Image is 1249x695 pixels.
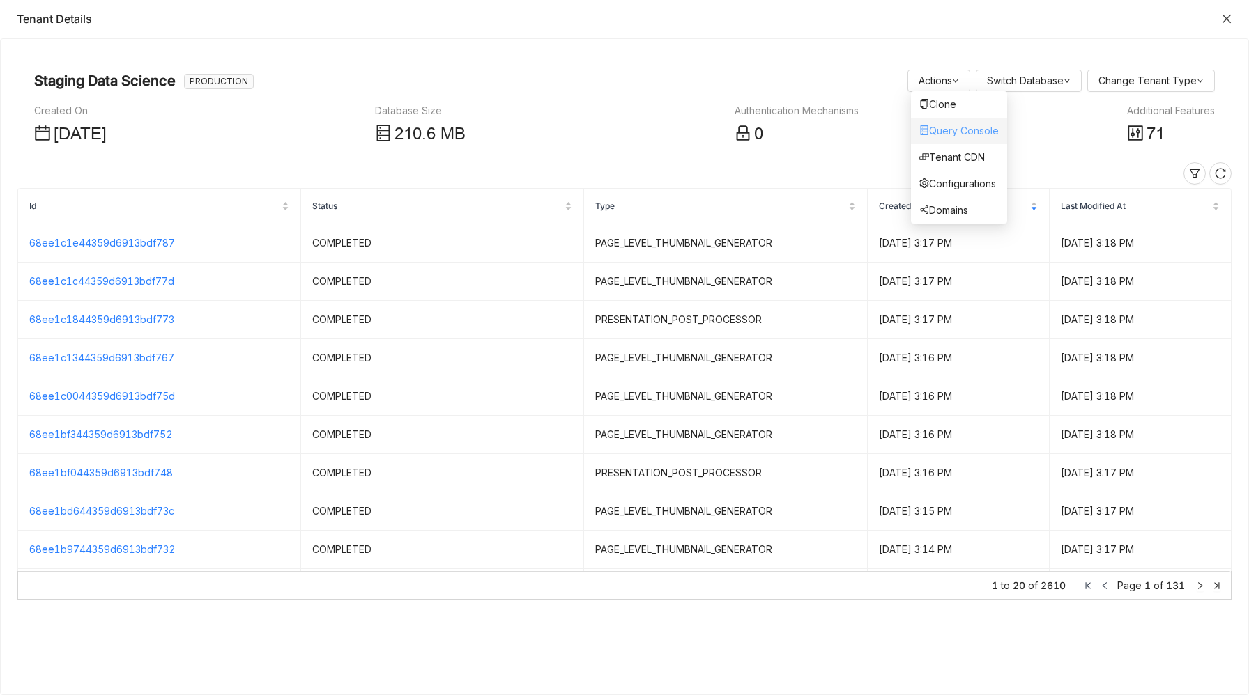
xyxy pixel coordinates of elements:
[1050,416,1232,454] td: [DATE] 3:18 PM
[584,263,867,301] td: PAGE_LEVEL_THUMBNAIL_GENERATOR
[29,352,174,364] a: 68ee1c1344359d6913bdf767
[184,74,254,89] nz-tag: PRODUCTION
[1087,70,1215,92] button: Change Tenant Type
[17,11,1214,26] div: Tenant Details
[868,492,1050,531] td: [DATE] 3:15 PM
[29,313,174,325] a: 68ee1c1844359d6913bdf773
[29,275,174,287] a: 68ee1c1c44359d6913bdf77d
[301,569,584,607] td: COMPLETED
[1028,578,1038,593] span: of
[584,569,867,607] td: CHUNKNG_FILE_UPLOAD
[919,125,999,136] a: Query Console
[29,505,174,517] a: 68ee1bd644359d6913bdf73c
[1050,454,1232,492] td: [DATE] 3:17 PM
[584,416,867,454] td: PAGE_LEVEL_THUMBNAIL_GENERATOR
[976,70,1082,92] button: Switch Database
[1001,578,1010,593] span: to
[1050,339,1232,377] td: [DATE] 3:18 PM
[584,339,867,377] td: PAGE_LEVEL_THUMBNAIL_GENERATOR
[34,103,107,118] div: Created On
[1050,224,1232,263] td: [DATE] 3:18 PM
[1144,579,1151,591] span: 1
[919,75,959,86] a: Actions
[375,103,466,118] div: Database Size
[868,416,1050,454] td: [DATE] 3:16 PM
[29,543,176,555] a: 68ee1b9744359d6913bdf732
[1154,579,1163,591] span: of
[919,204,968,216] a: Domains
[584,224,867,263] td: PAGE_LEVEL_THUMBNAIL_GENERATOR
[735,103,859,118] div: Authentication Mechanisms
[422,125,466,143] span: .6 MB
[1041,578,1066,593] span: 2610
[1050,377,1232,416] td: [DATE] 3:18 PM
[868,224,1050,263] td: [DATE] 3:17 PM
[394,125,422,143] span: 210
[868,339,1050,377] td: [DATE] 3:16 PM
[301,301,584,339] td: COMPLETED
[301,531,584,569] td: COMPLETED
[1147,125,1165,143] span: 71
[754,125,763,143] span: 0
[919,98,956,110] a: Clone
[868,531,1050,569] td: [DATE] 3:14 PM
[1098,75,1204,86] a: Change Tenant Type
[1050,492,1232,531] td: [DATE] 3:17 PM
[1050,263,1232,301] td: [DATE] 3:18 PM
[34,70,176,92] nz-page-header-title: Staging Data Science
[1166,579,1185,591] span: 131
[868,569,1050,607] td: [DATE] 3:14 PM
[54,125,107,143] span: [DATE]
[987,75,1071,86] a: Switch Database
[868,301,1050,339] td: [DATE] 3:17 PM
[1050,301,1232,339] td: [DATE] 3:18 PM
[584,492,867,531] td: PAGE_LEVEL_THUMBNAIL_GENERATOR
[584,531,867,569] td: PAGE_LEVEL_THUMBNAIL_GENERATOR
[1127,103,1215,118] div: Additional Features
[584,301,867,339] td: PRESENTATION_POST_PROCESSOR
[907,70,970,92] button: Actions
[29,390,175,402] a: 68ee1c0044359d6913bdf75d
[29,237,175,249] a: 68ee1c1e44359d6913bdf787
[992,578,998,593] span: 1
[301,416,584,454] td: COMPLETED
[301,492,584,531] td: COMPLETED
[1050,569,1232,607] td: [DATE] 3:17 PM
[919,178,996,189] a: Configurations
[868,377,1050,416] td: [DATE] 3:16 PM
[301,377,584,416] td: COMPLETED
[29,428,173,440] a: 68ee1bf344359d6913bdf752
[29,467,173,478] a: 68ee1bf044359d6913bdf748
[1013,578,1025,593] span: 20
[919,151,985,163] a: Tenant CDN
[301,263,584,301] td: COMPLETED
[584,454,867,492] td: PRESENTATION_POST_PROCESSOR
[584,377,867,416] td: PAGE_LEVEL_THUMBNAIL_GENERATOR
[1117,579,1142,591] span: Page
[1050,531,1232,569] td: [DATE] 3:17 PM
[301,454,584,492] td: COMPLETED
[868,263,1050,301] td: [DATE] 3:17 PM
[868,454,1050,492] td: [DATE] 3:16 PM
[301,224,584,263] td: COMPLETED
[301,339,584,377] td: COMPLETED
[1221,13,1232,24] button: Close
